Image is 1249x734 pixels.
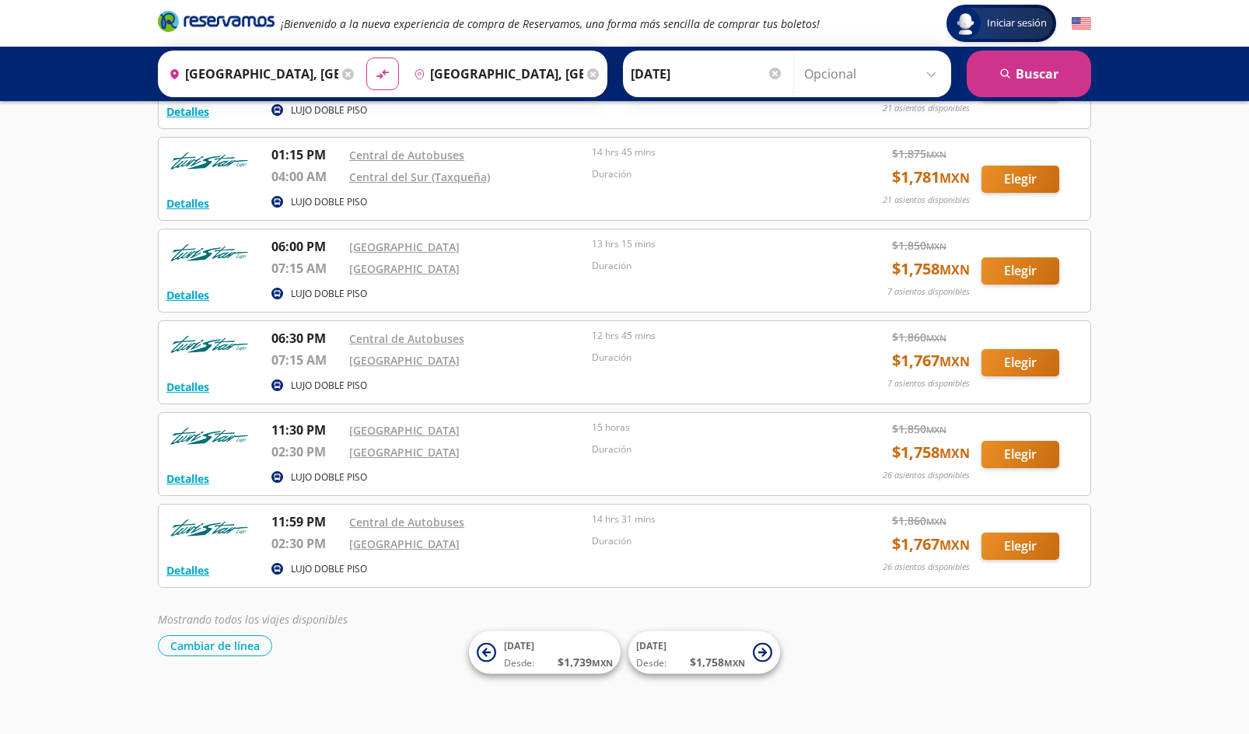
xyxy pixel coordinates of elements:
a: Central de Autobuses [349,148,464,163]
p: 04:00 AM [271,167,341,186]
p: LUJO DOBLE PISO [291,287,367,301]
img: RESERVAMOS [166,421,252,452]
p: Duración [592,442,827,456]
small: MXN [939,537,970,554]
a: Central de Autobuses [349,515,464,530]
p: Duración [592,351,827,365]
span: $ 1,758 [690,654,745,670]
input: Buscar Destino [408,54,583,93]
p: 12 hrs 45 mins [592,329,827,343]
p: 13 hrs 15 mins [592,237,827,251]
button: Detalles [166,103,209,120]
img: RESERVAMOS [166,512,252,544]
p: 02:30 PM [271,534,341,553]
span: $ 1,860 [892,329,946,345]
span: $ 1,739 [558,654,613,670]
p: 01:15 PM [271,145,341,164]
a: [GEOGRAPHIC_DATA] [349,239,460,254]
span: $ 1,850 [892,237,946,253]
img: RESERVAMOS [166,237,252,268]
p: 02:30 PM [271,442,341,461]
p: 26 asientos disponibles [883,561,970,574]
em: Mostrando todos los viajes disponibles [158,612,348,627]
span: $ 1,767 [892,349,970,372]
small: MXN [926,516,946,527]
input: Elegir Fecha [631,54,783,93]
button: Elegir [981,441,1059,468]
p: LUJO DOBLE PISO [291,379,367,393]
p: LUJO DOBLE PISO [291,103,367,117]
p: 11:30 PM [271,421,341,439]
span: Desde: [636,656,666,670]
button: Buscar [967,51,1091,97]
a: [GEOGRAPHIC_DATA] [349,261,460,276]
button: English [1072,14,1091,33]
p: LUJO DOBLE PISO [291,562,367,576]
p: Duración [592,259,827,273]
p: 11:59 PM [271,512,341,531]
span: $ 1,850 [892,421,946,437]
span: Desde: [504,656,534,670]
span: $ 1,875 [892,145,946,162]
p: 15 horas [592,421,827,435]
button: Detalles [166,379,209,395]
span: $ 1,758 [892,257,970,281]
button: Elegir [981,533,1059,560]
small: MXN [939,170,970,187]
i: Brand Logo [158,9,275,33]
button: Detalles [166,470,209,487]
button: Elegir [981,166,1059,193]
p: 07:15 AM [271,351,341,369]
a: [GEOGRAPHIC_DATA] [349,353,460,368]
a: [GEOGRAPHIC_DATA] [349,423,460,438]
p: 26 asientos disponibles [883,469,970,482]
p: Duración [592,534,827,548]
input: Opcional [804,54,943,93]
a: Brand Logo [158,9,275,37]
button: Elegir [981,349,1059,376]
small: MXN [592,657,613,669]
small: MXN [939,353,970,370]
span: $ 1,767 [892,533,970,556]
button: Detalles [166,195,209,211]
p: 06:30 PM [271,329,341,348]
input: Buscar Origen [163,54,338,93]
small: MXN [926,149,946,160]
em: ¡Bienvenido a la nueva experiencia de compra de Reservamos, una forma más sencilla de comprar tus... [281,16,820,31]
img: RESERVAMOS [166,145,252,177]
small: MXN [939,261,970,278]
p: 14 hrs 31 mins [592,512,827,526]
span: $ 1,758 [892,441,970,464]
p: 7 asientos disponibles [887,377,970,390]
p: Duración [592,167,827,181]
span: $ 1,860 [892,512,946,529]
p: 21 asientos disponibles [883,194,970,207]
button: Detalles [166,287,209,303]
button: Elegir [981,257,1059,285]
small: MXN [926,332,946,344]
button: [DATE]Desde:$1,739MXN [469,631,621,674]
p: LUJO DOBLE PISO [291,470,367,484]
button: Cambiar de línea [158,635,272,656]
p: LUJO DOBLE PISO [291,195,367,209]
p: 06:00 PM [271,237,341,256]
a: [GEOGRAPHIC_DATA] [349,537,460,551]
small: MXN [926,424,946,435]
a: [GEOGRAPHIC_DATA] [349,445,460,460]
a: Central del Sur (Taxqueña) [349,170,490,184]
span: [DATE] [504,639,534,652]
button: Detalles [166,562,209,578]
button: [DATE]Desde:$1,758MXN [628,631,780,674]
img: RESERVAMOS [166,329,252,360]
small: MXN [926,240,946,252]
p: 7 asientos disponibles [887,285,970,299]
p: 14 hrs 45 mins [592,145,827,159]
a: Central de Autobuses [349,331,464,346]
span: [DATE] [636,639,666,652]
span: Iniciar sesión [981,16,1053,31]
p: 21 asientos disponibles [883,102,970,115]
small: MXN [939,445,970,462]
small: MXN [724,657,745,669]
p: 07:15 AM [271,259,341,278]
span: $ 1,781 [892,166,970,189]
